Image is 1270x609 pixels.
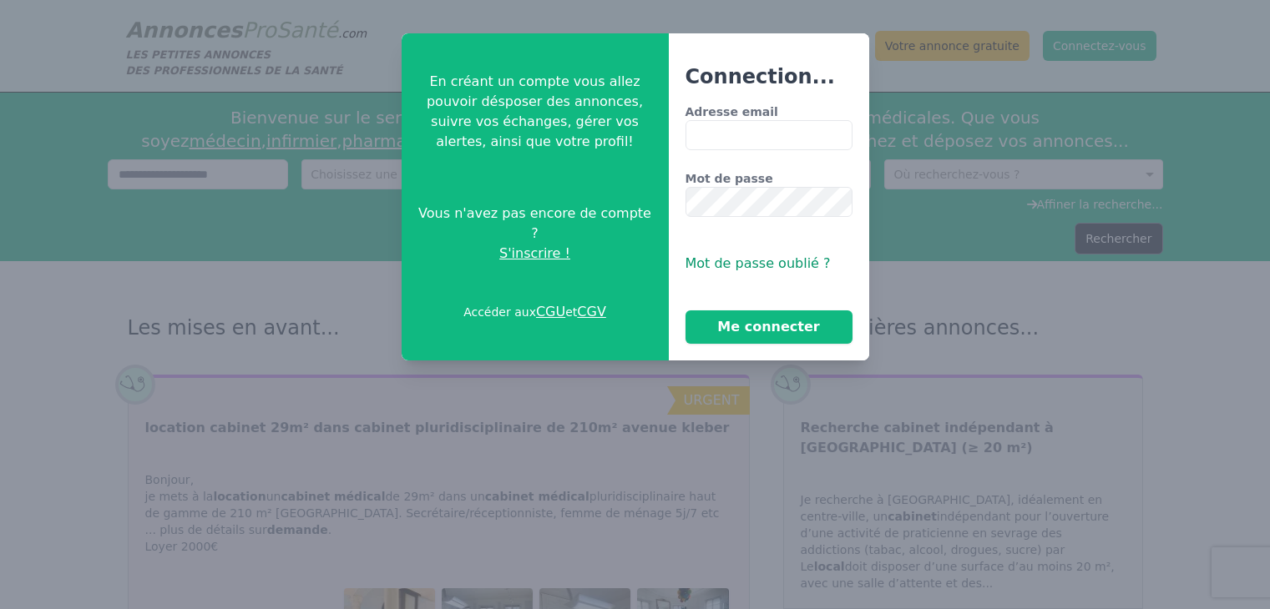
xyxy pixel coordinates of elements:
a: CGU [536,304,565,320]
label: Mot de passe [686,170,853,187]
span: S'inscrire ! [499,244,570,264]
a: CGV [577,304,606,320]
span: Mot de passe oublié ? [686,255,831,271]
button: Me connecter [686,310,853,344]
p: Accéder aux et [463,302,606,322]
span: Vous n'avez pas encore de compte ? [415,204,655,244]
p: En créant un compte vous allez pouvoir désposer des annonces, suivre vos échanges, gérer vos aler... [415,72,655,152]
h3: Connection... [686,63,853,90]
label: Adresse email [686,103,853,120]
